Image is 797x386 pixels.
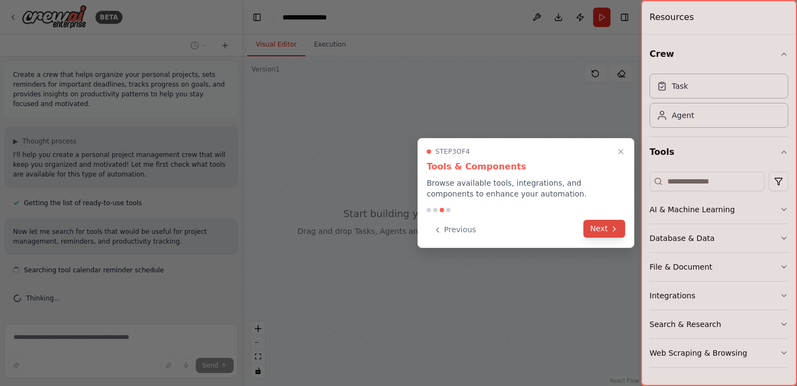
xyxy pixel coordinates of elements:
h3: Tools & Components [427,160,625,173]
button: Close walkthrough [614,145,627,158]
button: Previous [427,221,483,239]
button: Hide left sidebar [249,10,265,25]
span: Step 3 of 4 [435,147,470,156]
p: Browse available tools, integrations, and components to enhance your automation. [427,178,625,199]
button: Next [583,220,625,238]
